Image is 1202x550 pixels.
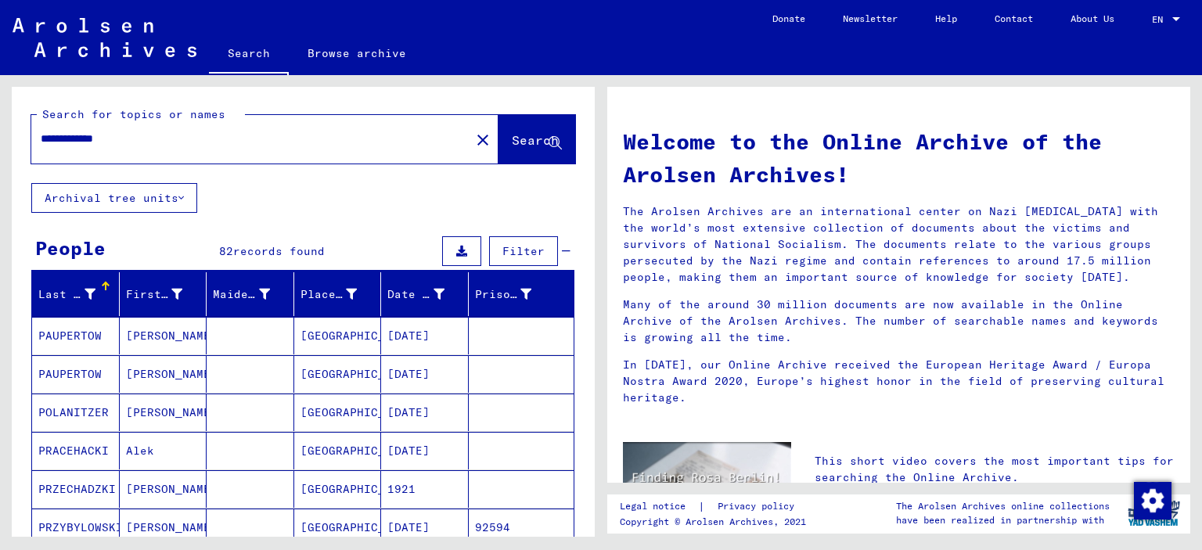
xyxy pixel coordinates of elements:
[1125,494,1183,533] img: yv_logo.png
[31,183,197,213] button: Archival tree units
[289,34,425,72] a: Browse archive
[13,18,196,57] img: Arolsen_neg.svg
[38,282,119,307] div: Last Name
[32,394,120,431] mat-cell: POLANITZER
[381,470,469,508] mat-cell: 1921
[381,272,469,316] mat-header-cell: Date of Birth
[120,394,207,431] mat-cell: [PERSON_NAME]
[1133,481,1171,519] div: Change consent
[896,513,1110,527] p: have been realized in partnership with
[623,442,791,534] img: video.jpg
[475,286,532,303] div: Prisoner #
[294,355,382,393] mat-cell: [GEOGRAPHIC_DATA]
[233,244,325,258] span: records found
[620,498,813,515] div: |
[120,509,207,546] mat-cell: [PERSON_NAME]
[502,244,545,258] span: Filter
[120,432,207,469] mat-cell: Alek
[213,286,270,303] div: Maiden Name
[219,244,233,258] span: 82
[381,394,469,431] mat-cell: [DATE]
[620,498,698,515] a: Legal notice
[623,125,1175,191] h1: Welcome to the Online Archive of the Arolsen Archives!
[623,357,1175,406] p: In [DATE], our Online Archive received the European Heritage Award / Europa Nostra Award 2020, Eu...
[512,132,559,148] span: Search
[623,203,1175,286] p: The Arolsen Archives are an international center on Nazi [MEDICAL_DATA] with the world’s most ext...
[381,509,469,546] mat-cell: [DATE]
[300,286,358,303] div: Place of Birth
[294,470,382,508] mat-cell: [GEOGRAPHIC_DATA]
[815,453,1175,486] p: This short video covers the most important tips for searching the Online Archive.
[32,470,120,508] mat-cell: PRZECHADZKI
[387,282,468,307] div: Date of Birth
[467,124,498,155] button: Clear
[489,236,558,266] button: Filter
[475,282,556,307] div: Prisoner #
[498,115,575,164] button: Search
[705,498,813,515] a: Privacy policy
[209,34,289,75] a: Search
[294,432,382,469] mat-cell: [GEOGRAPHIC_DATA]
[387,286,444,303] div: Date of Birth
[120,470,207,508] mat-cell: [PERSON_NAME]
[469,509,574,546] mat-cell: 92594
[381,432,469,469] mat-cell: [DATE]
[32,355,120,393] mat-cell: PAUPERTOW
[381,355,469,393] mat-cell: [DATE]
[32,432,120,469] mat-cell: PRACEHACKI
[294,509,382,546] mat-cell: [GEOGRAPHIC_DATA]
[120,272,207,316] mat-header-cell: First Name
[32,272,120,316] mat-header-cell: Last Name
[300,282,381,307] div: Place of Birth
[473,131,492,149] mat-icon: close
[623,297,1175,346] p: Many of the around 30 million documents are now available in the Online Archive of the Arolsen Ar...
[381,317,469,354] mat-cell: [DATE]
[35,234,106,262] div: People
[207,272,294,316] mat-header-cell: Maiden Name
[213,282,293,307] div: Maiden Name
[38,286,95,303] div: Last Name
[1152,14,1169,25] span: EN
[32,317,120,354] mat-cell: PAUPERTOW
[120,317,207,354] mat-cell: [PERSON_NAME]
[42,107,225,121] mat-label: Search for topics or names
[294,317,382,354] mat-cell: [GEOGRAPHIC_DATA]
[469,272,574,316] mat-header-cell: Prisoner #
[294,394,382,431] mat-cell: [GEOGRAPHIC_DATA]
[126,286,183,303] div: First Name
[120,355,207,393] mat-cell: [PERSON_NAME]
[126,282,207,307] div: First Name
[32,509,120,546] mat-cell: PRZYBYLOWSKI
[620,515,813,529] p: Copyright © Arolsen Archives, 2021
[1134,482,1171,519] img: Change consent
[294,272,382,316] mat-header-cell: Place of Birth
[896,499,1110,513] p: The Arolsen Archives online collections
